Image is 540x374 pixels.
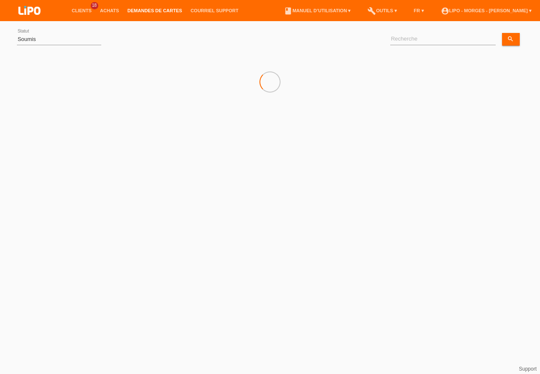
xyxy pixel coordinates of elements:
[410,8,428,13] a: FR ▾
[96,8,123,13] a: Achats
[186,8,243,13] a: Courriel Support
[502,33,520,46] a: search
[67,8,96,13] a: Clients
[123,8,186,13] a: Demandes de cartes
[437,8,536,13] a: account_circleLIPO - Morges - [PERSON_NAME] ▾
[284,7,292,15] i: book
[363,8,401,13] a: buildOutils ▾
[441,7,449,15] i: account_circle
[367,7,376,15] i: build
[280,8,355,13] a: bookManuel d’utilisation ▾
[507,35,514,42] i: search
[91,2,98,9] span: 18
[8,17,51,24] a: LIPO pay
[519,366,537,372] a: Support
